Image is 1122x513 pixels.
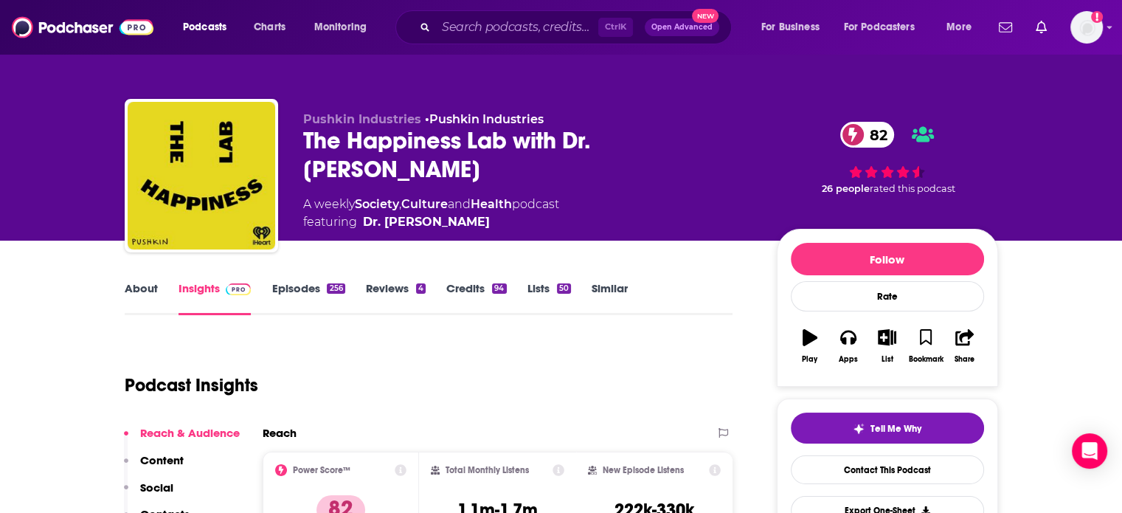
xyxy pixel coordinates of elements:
a: About [125,281,158,315]
h2: New Episode Listens [603,465,684,475]
button: open menu [751,16,838,39]
button: open menu [173,16,246,39]
div: 50 [557,283,571,294]
input: Search podcasts, credits, & more... [436,16,598,39]
a: Episodes256 [271,281,344,315]
span: , [399,197,401,211]
div: 256 [327,283,344,294]
p: Content [140,453,184,467]
h2: Reach [263,426,297,440]
button: Bookmark [907,320,945,373]
a: Pushkin Industries [429,112,544,126]
p: Social [140,481,173,495]
a: Similar [592,281,628,315]
img: Podchaser - Follow, Share and Rate Podcasts [12,13,153,41]
span: Tell Me Why [870,423,921,435]
span: Charts [254,17,285,38]
span: Monitoring [314,17,367,38]
button: Open AdvancedNew [645,18,719,36]
button: Content [124,453,184,481]
img: User Profile [1070,11,1103,44]
button: open menu [834,16,936,39]
a: InsightsPodchaser Pro [179,281,252,315]
a: Culture [401,197,448,211]
span: For Business [761,17,820,38]
button: Reach & Audience [124,426,240,453]
h2: Power Score™ [293,465,350,475]
span: Pushkin Industries [303,112,421,126]
span: Logged in as Bcprpro33 [1070,11,1103,44]
span: and [448,197,471,211]
div: 82 26 peoplerated this podcast [777,112,998,204]
span: Open Advanced [651,24,713,31]
a: 82 [840,122,895,148]
button: List [868,320,906,373]
a: Health [471,197,512,211]
div: Rate [791,281,984,311]
span: • [425,112,544,126]
a: Charts [244,16,294,39]
span: rated this podcast [870,183,955,194]
h1: Podcast Insights [125,374,258,396]
div: Search podcasts, credits, & more... [409,10,746,44]
img: tell me why sparkle [853,423,865,435]
span: Podcasts [183,17,226,38]
div: Share [955,355,974,364]
div: A weekly podcast [303,196,559,231]
a: Credits94 [446,281,506,315]
button: Share [945,320,983,373]
a: Show notifications dropdown [993,15,1018,40]
div: 94 [492,283,506,294]
span: For Podcasters [844,17,915,38]
a: Reviews4 [366,281,426,315]
div: Apps [839,355,858,364]
div: Bookmark [908,355,943,364]
button: open menu [936,16,990,39]
img: Podchaser Pro [226,283,252,295]
button: tell me why sparkleTell Me Why [791,413,984,444]
a: Society [355,197,399,211]
span: 26 people [822,183,870,194]
span: New [692,9,718,23]
a: Show notifications dropdown [1030,15,1053,40]
div: List [882,355,893,364]
span: Ctrl K [598,18,633,37]
button: open menu [304,16,386,39]
button: Social [124,481,173,508]
a: Dr. Laurie Santos [363,213,490,231]
a: Lists50 [527,281,571,315]
h2: Total Monthly Listens [446,465,529,475]
div: 4 [416,283,426,294]
span: More [946,17,972,38]
img: The Happiness Lab with Dr. Laurie Santos [128,102,275,249]
button: Apps [829,320,868,373]
span: 82 [855,122,895,148]
div: Open Intercom Messenger [1072,433,1107,469]
button: Show profile menu [1070,11,1103,44]
button: Follow [791,243,984,275]
div: Play [802,355,817,364]
p: Reach & Audience [140,426,240,440]
a: Contact This Podcast [791,455,984,484]
span: featuring [303,213,559,231]
button: Play [791,320,829,373]
svg: Add a profile image [1091,11,1103,23]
